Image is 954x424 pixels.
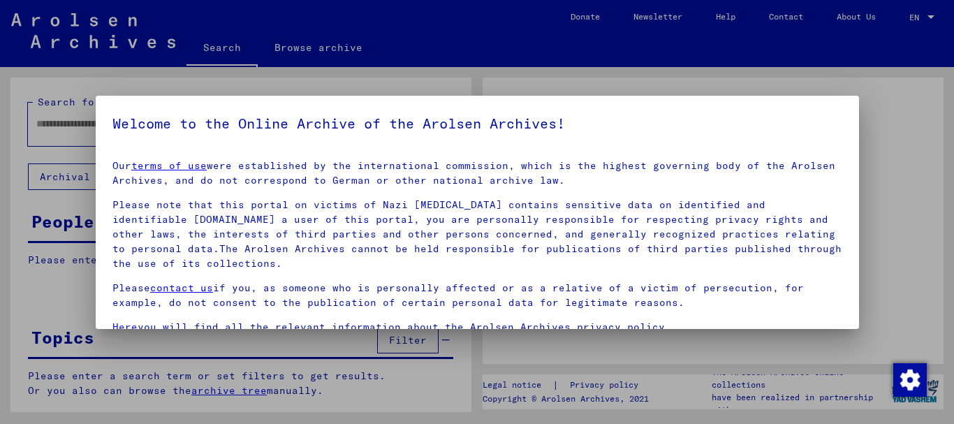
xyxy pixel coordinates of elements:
a: Here [112,321,138,333]
a: terms of use [131,159,207,172]
p: Please if you, as someone who is personally affected or as a relative of a victim of persecution,... [112,281,842,310]
p: Our were established by the international commission, which is the highest governing body of the ... [112,159,842,188]
h5: Welcome to the Online Archive of the Arolsen Archives! [112,112,842,135]
p: you will find all the relevant information about the Arolsen Archives privacy policy. [112,320,842,335]
img: Change consent [893,363,927,397]
a: contact us [150,282,213,294]
p: Please note that this portal on victims of Nazi [MEDICAL_DATA] contains sensitive data on identif... [112,198,842,271]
